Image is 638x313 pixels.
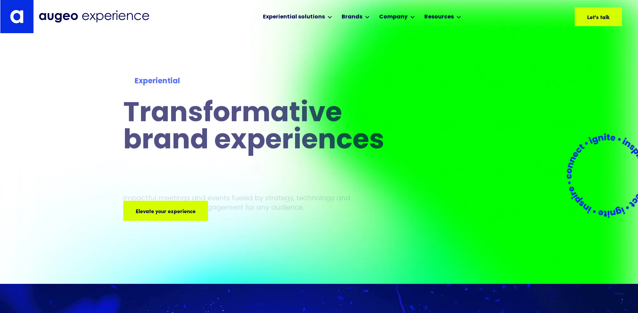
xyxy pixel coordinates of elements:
img: Augeo Experience business unit full logo in midnight blue. [39,10,149,23]
div: Experiential [135,76,401,87]
img: Augeo's "a" monogram decorative logo in white. [10,10,23,23]
div: Experiential solutions [263,13,325,21]
div: Company [379,13,408,21]
div: Resources [424,13,454,21]
a: Elevate your experience [123,201,208,221]
div: Brands [342,13,362,21]
p: Impactful meetings and events fueled by strategy, technology and data insights to ignite engageme... [123,193,354,212]
a: Let's talk [575,7,622,26]
h1: Transformative brand experiences [123,101,413,155]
